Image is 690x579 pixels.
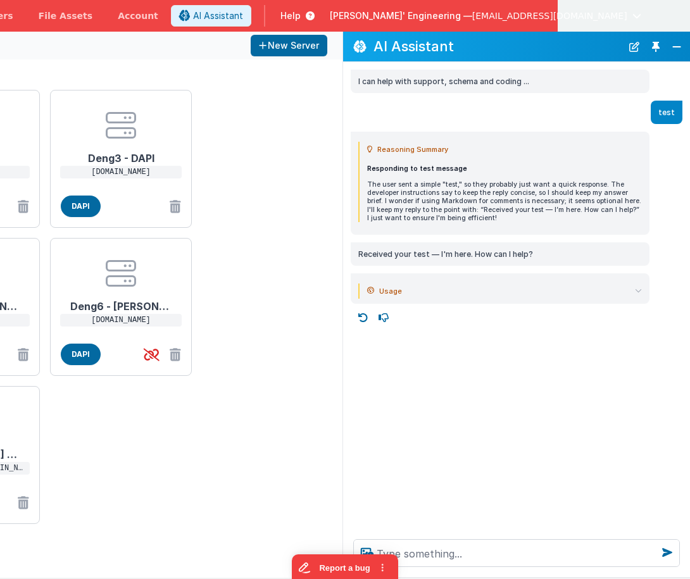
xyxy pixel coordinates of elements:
[70,140,172,166] h1: Deng3 - DAPI
[60,166,182,178] p: [DOMAIN_NAME]
[60,314,182,327] p: [DOMAIN_NAME]
[193,9,243,22] span: AI Assistant
[367,180,642,222] p: The user sent a simple "test," so they probably just want a quick response. The developer instruc...
[472,9,627,22] span: [EMAIL_ADDRESS][DOMAIN_NAME]
[70,289,172,314] h1: Deng6 - [PERSON_NAME]
[280,9,301,22] span: Help
[625,38,643,56] button: New Chat
[647,38,665,56] button: Toggle Pin
[61,196,101,217] span: DAPI
[367,165,467,173] strong: Responding to test message
[171,5,251,27] button: AI Assistant
[379,283,402,299] span: Usage
[668,38,685,56] button: Close
[377,142,448,157] span: Reasoning Summary
[251,35,327,56] button: New Server
[358,247,642,261] p: Received your test — I'm here. How can I help?
[367,283,642,299] summary: Usage
[330,9,472,22] span: [PERSON_NAME]' Engineering —
[373,39,622,54] h2: AI Assistant
[330,9,641,22] button: [PERSON_NAME]' Engineering — [EMAIL_ADDRESS][DOMAIN_NAME]
[39,9,93,22] span: File Assets
[61,344,101,365] span: DAPI
[358,75,642,88] p: I can help with support, schema and coding ...
[658,106,675,119] p: test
